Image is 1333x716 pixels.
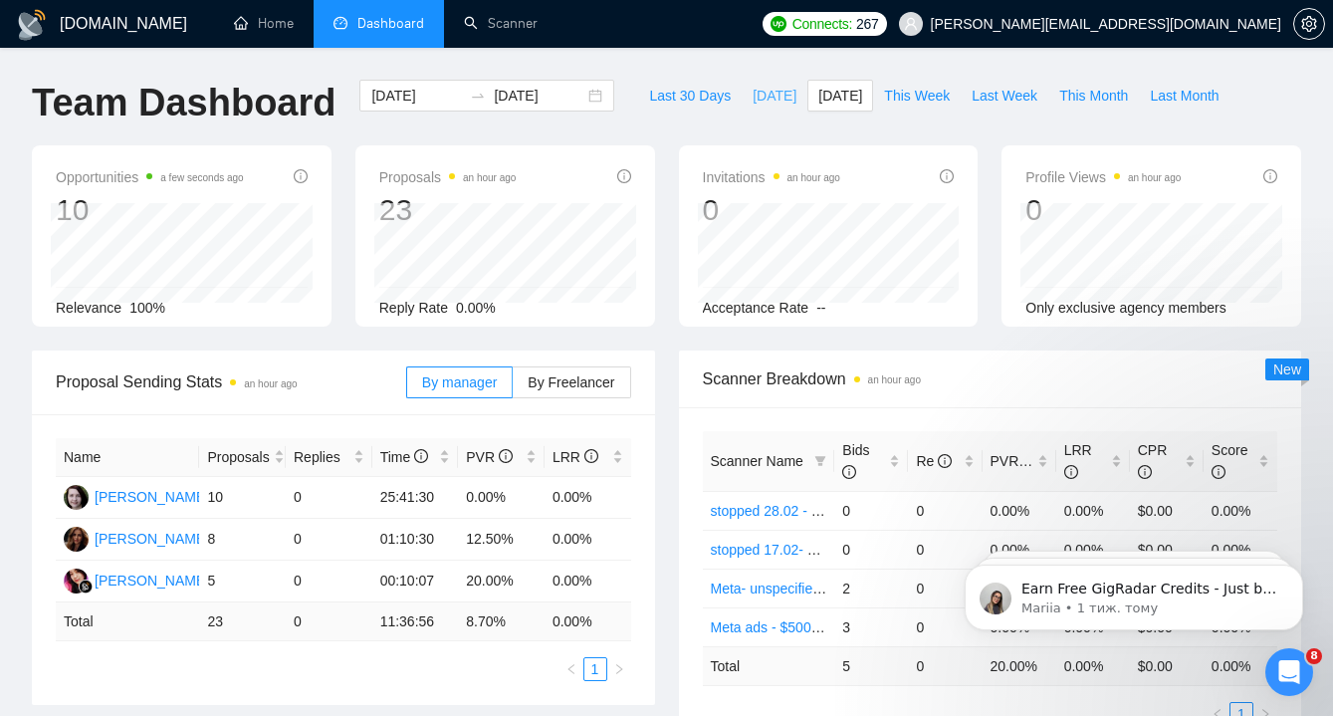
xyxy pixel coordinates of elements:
iframe: Intercom notifications повідомлення [935,523,1333,662]
h1: Team Dashboard [32,80,335,126]
div: 0 [1025,191,1181,229]
td: 0 [908,569,982,607]
div: [PERSON_NAME] [95,486,209,508]
span: filter [810,446,830,476]
span: CPR [1138,442,1168,480]
li: Previous Page [559,657,583,681]
time: an hour ago [787,172,840,183]
img: IK [64,527,89,552]
td: 8 [199,519,286,561]
span: info-circle [294,169,308,183]
button: left [559,657,583,681]
td: 0 [908,646,982,685]
span: info-circle [499,449,513,463]
td: 11:36:56 [372,602,459,641]
td: Total [56,602,199,641]
span: Scanner Name [711,453,803,469]
span: 267 [856,13,878,35]
td: 8.70 % [458,602,545,641]
button: [DATE] [807,80,873,112]
td: 0.00 % [1056,646,1130,685]
span: [DATE] [818,85,862,107]
span: dashboard [333,16,347,30]
button: This Week [873,80,961,112]
img: NK [64,569,89,594]
span: Last 30 Days [649,85,731,107]
span: 100% [129,300,165,316]
td: 0.00% [545,477,631,519]
time: an hour ago [868,374,921,385]
a: homeHome [234,15,294,32]
a: IG[PERSON_NAME] [64,488,209,504]
td: 01:10:30 [372,519,459,561]
td: 5 [834,646,908,685]
td: 12.50% [458,519,545,561]
span: Replies [294,446,349,468]
button: Last 30 Days [638,80,742,112]
td: 0 [286,519,372,561]
a: 1 [584,658,606,680]
button: Last Week [961,80,1048,112]
span: Scanner Breakdown [703,366,1278,391]
td: $0.00 [1130,491,1204,530]
td: 23 [199,602,286,641]
span: info-circle [842,465,856,479]
span: Last Month [1150,85,1219,107]
span: -- [816,300,825,316]
a: stopped 17.02- Meta ads - ecommerce/cases/ hook- ROAS3+ [711,542,1092,558]
span: Acceptance Rate [703,300,809,316]
span: to [470,88,486,104]
td: 0 [286,561,372,602]
a: NK[PERSON_NAME] [64,572,209,588]
a: IK[PERSON_NAME] [64,530,209,546]
td: 0 [908,530,982,569]
span: info-circle [938,454,952,468]
span: Invitations [703,165,840,189]
span: Proposals [207,446,269,468]
td: 0 [286,477,372,519]
span: 8 [1306,648,1322,664]
span: Last Week [972,85,1037,107]
time: an hour ago [244,378,297,389]
a: searchScanner [464,15,538,32]
span: info-circle [617,169,631,183]
img: logo [16,9,48,41]
div: 0 [703,191,840,229]
button: [DATE] [742,80,807,112]
td: 0.00% [458,477,545,519]
iframe: Intercom live chat [1265,648,1313,696]
span: [DATE] [753,85,796,107]
td: 0.00% [983,491,1056,530]
span: filter [814,455,826,467]
span: Bids [842,442,869,480]
span: Time [380,449,428,465]
td: 0.00 % [1204,646,1277,685]
td: 0.00% [545,519,631,561]
time: an hour ago [1128,172,1181,183]
td: 0.00% [1204,491,1277,530]
input: Start date [371,85,462,107]
a: Meta ads - $500+/$30+ - Feedback+/cost1k+ -AI [711,619,1010,635]
span: Dashboard [357,15,424,32]
span: Profile Views [1025,165,1181,189]
th: Proposals [199,438,286,477]
button: setting [1293,8,1325,40]
span: info-circle [584,449,598,463]
img: gigradar-bm.png [79,580,93,594]
td: 10 [199,477,286,519]
button: This Month [1048,80,1139,112]
div: [PERSON_NAME] [95,528,209,550]
a: setting [1293,16,1325,32]
button: Last Month [1139,80,1229,112]
th: Replies [286,438,372,477]
span: left [565,663,577,675]
span: 0.00% [456,300,496,316]
span: Re [916,453,952,469]
span: info-circle [940,169,954,183]
td: 0 [908,607,982,646]
span: user [904,17,918,31]
span: info-circle [1138,465,1152,479]
td: 0.00 % [545,602,631,641]
span: Opportunities [56,165,244,189]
